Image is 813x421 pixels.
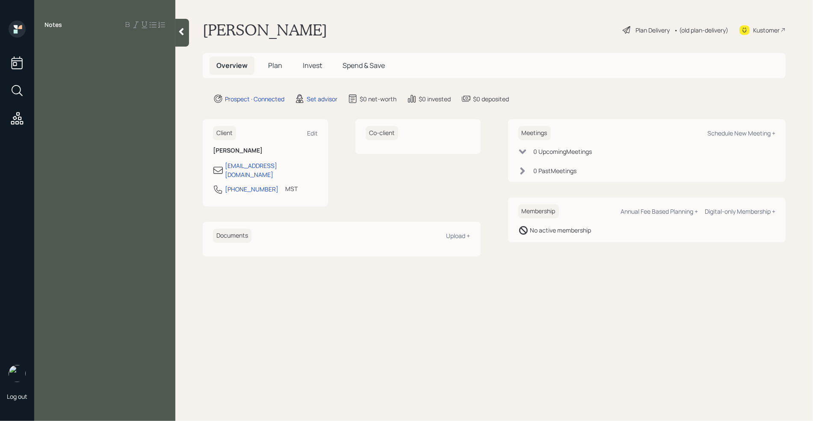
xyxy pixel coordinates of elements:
[707,129,775,137] div: Schedule New Meeting +
[225,94,284,103] div: Prospect · Connected
[705,207,775,215] div: Digital-only Membership +
[518,204,559,218] h6: Membership
[203,21,327,39] h1: [PERSON_NAME]
[44,21,62,29] label: Notes
[225,161,318,179] div: [EMAIL_ADDRESS][DOMAIN_NAME]
[446,232,470,240] div: Upload +
[534,147,592,156] div: 0 Upcoming Meeting s
[303,61,322,70] span: Invest
[621,207,698,215] div: Annual Fee Based Planning +
[225,185,278,194] div: [PHONE_NUMBER]
[419,94,451,103] div: $0 invested
[285,184,298,193] div: MST
[216,61,248,70] span: Overview
[307,94,337,103] div: Set advisor
[213,126,236,140] h6: Client
[534,166,577,175] div: 0 Past Meeting s
[674,26,728,35] div: • (old plan-delivery)
[530,226,591,235] div: No active membership
[366,126,398,140] h6: Co-client
[473,94,509,103] div: $0 deposited
[636,26,670,35] div: Plan Delivery
[213,147,318,154] h6: [PERSON_NAME]
[753,26,780,35] div: Kustomer
[213,229,251,243] h6: Documents
[343,61,385,70] span: Spend & Save
[518,126,551,140] h6: Meetings
[7,392,27,400] div: Log out
[268,61,282,70] span: Plan
[307,129,318,137] div: Edit
[9,365,26,382] img: retirable_logo.png
[360,94,396,103] div: $0 net-worth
